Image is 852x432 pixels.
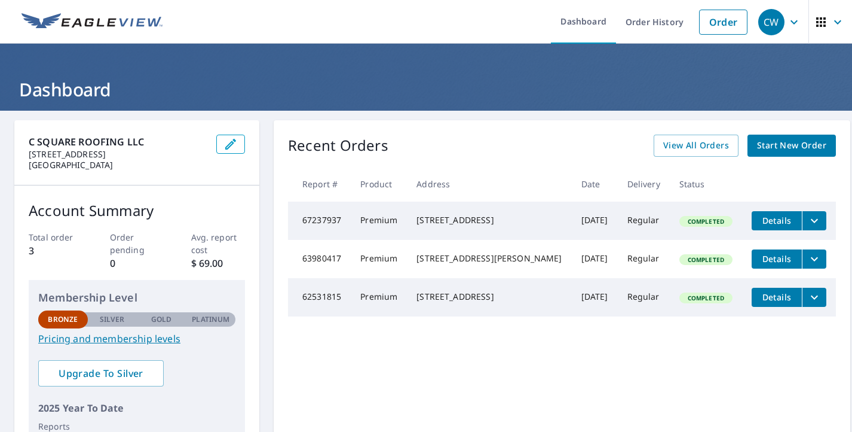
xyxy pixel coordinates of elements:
button: filesDropdownBtn-62531815 [802,288,826,307]
button: detailsBtn-63980417 [752,250,802,269]
td: Premium [351,278,407,317]
td: 62531815 [288,278,351,317]
button: filesDropdownBtn-63980417 [802,250,826,269]
p: Account Summary [29,200,245,221]
td: Premium [351,240,407,278]
a: Start New Order [747,135,836,157]
img: EV Logo [22,13,163,31]
td: [DATE] [572,240,618,278]
p: $ 69.00 [191,256,246,270]
p: [STREET_ADDRESS] [29,149,207,160]
p: [GEOGRAPHIC_DATA] [29,160,207,171]
p: Total order [29,231,83,244]
p: Recent Orders [288,135,388,157]
a: View All Orders [654,135,738,157]
p: Bronze [48,314,78,325]
div: CW [758,9,784,35]
button: detailsBtn-62531815 [752,288,802,307]
div: [STREET_ADDRESS] [416,291,562,303]
th: Address [407,166,571,202]
p: C SQUARE ROOFING LLC [29,135,207,149]
td: [DATE] [572,278,618,317]
button: detailsBtn-67237937 [752,211,802,230]
p: Platinum [192,314,229,325]
p: Silver [100,314,125,325]
button: filesDropdownBtn-67237937 [802,211,826,230]
p: Order pending [110,231,164,256]
th: Delivery [618,166,670,202]
span: Start New Order [757,138,826,153]
p: 3 [29,244,83,258]
span: Completed [681,217,731,226]
td: 67237937 [288,202,351,240]
p: 2025 Year To Date [38,401,235,415]
th: Date [572,166,618,202]
td: 63980417 [288,240,351,278]
p: Gold [151,314,171,325]
td: Regular [618,202,670,240]
span: Details [759,215,795,226]
p: Avg. report cost [191,231,246,256]
h1: Dashboard [14,77,838,102]
div: [STREET_ADDRESS][PERSON_NAME] [416,252,562,264]
span: Details [759,291,795,303]
td: Premium [351,202,407,240]
span: Upgrade To Silver [48,367,154,380]
a: Pricing and membership levels [38,331,235,346]
span: Completed [681,255,731,264]
a: Upgrade To Silver [38,360,164,387]
span: Completed [681,294,731,302]
span: Details [759,253,795,264]
span: View All Orders [663,138,729,153]
div: [STREET_ADDRESS] [416,214,562,226]
th: Product [351,166,407,202]
td: Regular [618,240,670,278]
th: Report # [288,166,351,202]
th: Status [670,166,742,202]
td: [DATE] [572,202,618,240]
td: Regular [618,278,670,317]
p: Membership Level [38,290,235,306]
a: Order [699,10,747,35]
p: 0 [110,256,164,270]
